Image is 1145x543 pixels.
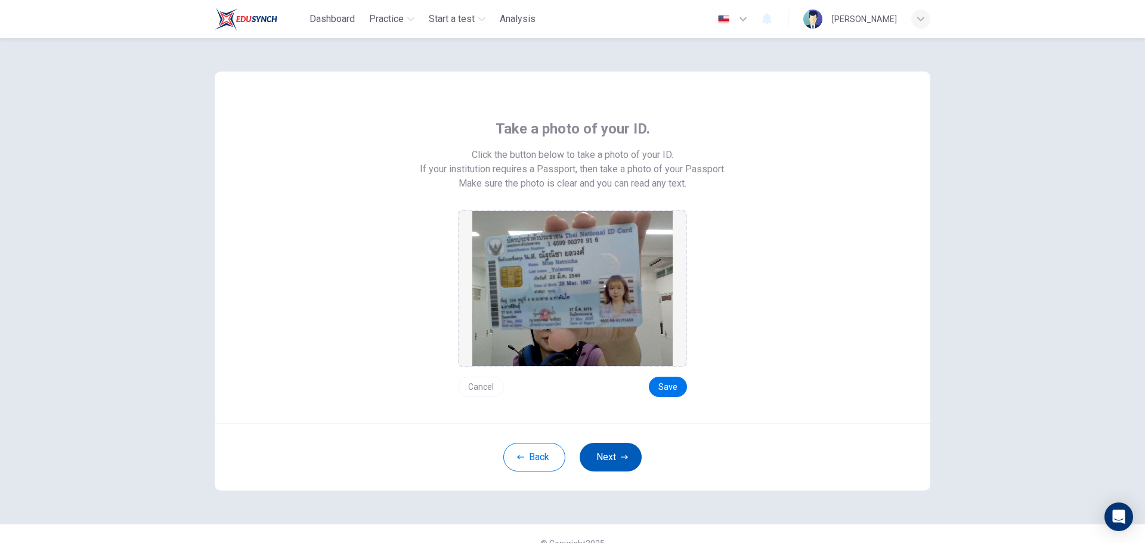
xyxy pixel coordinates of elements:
button: Analysis [495,8,540,30]
span: Take a photo of your ID. [496,119,650,138]
button: Next [580,443,642,471]
span: Make sure the photo is clear and you can read any text. [459,176,686,191]
button: Cancel [458,377,504,397]
button: Back [503,443,565,471]
button: Save [649,377,687,397]
button: Practice [364,8,419,30]
img: Profile picture [803,10,822,29]
div: [PERSON_NAME] [832,12,897,26]
span: Click the button below to take a photo of your ID. If your institution requires a Passport, then ... [420,148,726,176]
div: Open Intercom Messenger [1104,502,1133,531]
span: Analysis [500,12,536,26]
span: Start a test [429,12,475,26]
a: Train Test logo [215,7,305,31]
span: Practice [369,12,404,26]
img: Train Test logo [215,7,277,31]
img: preview screemshot [472,211,673,366]
img: en [716,15,731,24]
span: Dashboard [310,12,355,26]
button: Start a test [424,8,490,30]
button: Dashboard [305,8,360,30]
